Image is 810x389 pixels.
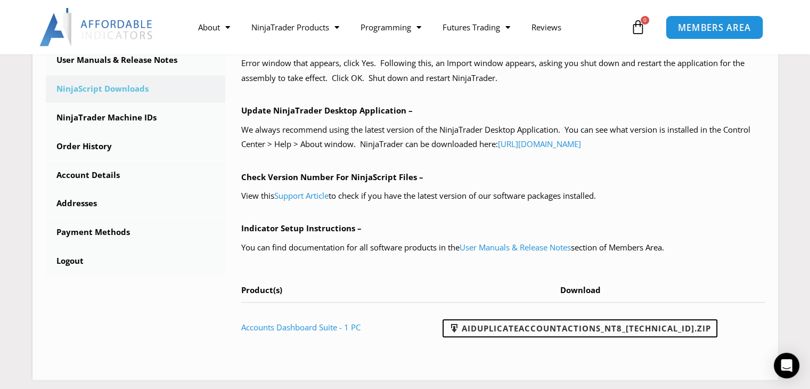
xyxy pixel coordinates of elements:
a: Account Details [46,161,226,189]
a: User Manuals & Release Notes [46,46,226,74]
span: Download [560,285,601,295]
b: Indicator Setup Instructions – [241,223,362,233]
a: [URL][DOMAIN_NAME] [498,139,581,149]
p: You can find documentation for all software products in the section of Members Area. [241,240,765,255]
b: Check Version Number For NinjaScript Files – [241,172,423,182]
p: View this to check if you have the latest version of our software packages installed. [241,189,765,204]
a: NinjaTrader Products [241,15,350,39]
div: Open Intercom Messenger [774,353,799,378]
p: In the Control Center window, select Tools > Import > NinjaScript Add-On. Locate the saved NinjaS... [241,41,765,86]
a: NinjaScript Downloads [46,75,226,103]
a: 0 [615,12,661,43]
a: About [187,15,241,39]
a: Reviews [521,15,572,39]
nav: Menu [187,15,628,39]
a: AIDuplicateAccountActions_NT8_[TECHNICAL_ID].zip [443,319,717,337]
b: Update NinjaTrader Desktop Application – [241,105,413,116]
a: User Manuals & Release Notes [460,242,571,253]
p: We always recommend using the latest version of the NinjaTrader Desktop Application. You can see ... [241,123,765,152]
span: MEMBERS AREA [678,23,751,32]
a: Accounts Dashboard Suite - 1 PC [241,322,361,333]
a: Payment Methods [46,218,226,246]
a: Support Article [274,190,329,201]
span: Product(s) [241,285,282,295]
a: MEMBERS AREA [666,15,763,39]
a: NinjaTrader Machine IDs [46,104,226,132]
a: Addresses [46,190,226,217]
img: LogoAI | Affordable Indicators – NinjaTrader [39,8,154,46]
nav: Account pages [46,18,226,275]
a: Programming [350,15,432,39]
a: Futures Trading [432,15,521,39]
a: Logout [46,247,226,275]
a: Order History [46,133,226,160]
span: 0 [641,16,649,25]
